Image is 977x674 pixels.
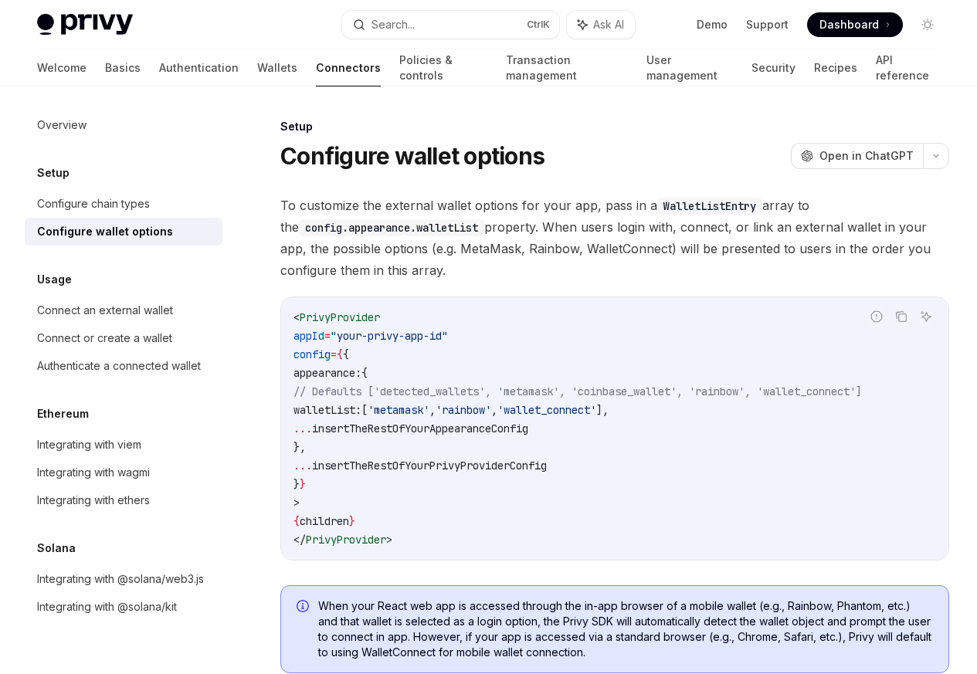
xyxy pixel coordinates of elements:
button: Open in ChatGPT [791,143,923,169]
span: Open in ChatGPT [819,148,914,164]
a: User management [646,49,733,86]
button: Ask AI [567,11,635,39]
a: Basics [105,49,141,86]
a: Connect or create a wallet [25,324,222,352]
h1: Configure wallet options [280,142,544,170]
span: , [491,403,497,417]
a: Configure chain types [25,190,222,218]
code: WalletListEntry [657,198,762,215]
span: [ [361,403,368,417]
a: Connectors [316,49,381,86]
a: Transaction management [506,49,628,86]
a: Dashboard [807,12,903,37]
span: 'rainbow' [436,403,491,417]
a: Integrating with @solana/kit [25,593,222,621]
span: > [293,496,300,510]
a: Policies & controls [399,49,487,86]
a: Integrating with ethers [25,486,222,514]
span: 'metamask' [368,403,429,417]
span: Ask AI [593,17,624,32]
span: appId [293,329,324,343]
span: "your-privy-app-id" [331,329,448,343]
span: } [349,514,355,528]
h5: Setup [37,164,70,182]
a: Integrating with @solana/web3.js [25,565,222,593]
div: Integrating with wagmi [37,463,150,482]
div: Integrating with viem [37,435,141,454]
div: Configure chain types [37,195,150,213]
span: 'wallet_connect' [497,403,596,417]
div: Configure wallet options [37,222,173,241]
span: walletList: [293,403,361,417]
div: Connect or create a wallet [37,329,172,347]
span: = [331,347,337,361]
span: ... [293,459,312,472]
a: Integrating with viem [25,431,222,459]
span: { [293,514,300,528]
svg: Info [297,600,312,615]
span: } [300,477,306,491]
span: When your React web app is accessed through the in-app browser of a mobile wallet (e.g., Rainbow,... [318,598,933,660]
span: PrivyProvider [306,533,386,547]
span: }, [293,440,306,454]
span: Ctrl K [527,19,550,31]
span: insertTheRestOfYourAppearanceConfig [312,422,528,435]
button: Report incorrect code [867,307,887,327]
button: Ask AI [916,307,936,327]
a: Integrating with wagmi [25,459,222,486]
a: Support [746,17,789,32]
div: Authenticate a connected wallet [37,357,201,375]
span: // Defaults ['detected_wallets', 'metamask', 'coinbase_wallet', 'rainbow', 'wallet_connect'] [293,384,862,398]
span: </ [293,533,306,547]
span: appearance: [293,366,361,380]
div: Connect an external wallet [37,301,173,320]
code: config.appearance.walletList [299,219,484,236]
span: Dashboard [819,17,879,32]
img: light logo [37,14,133,36]
button: Toggle dark mode [915,12,940,37]
span: { [361,366,368,380]
div: Search... [371,15,415,34]
a: Recipes [814,49,857,86]
div: Overview [37,116,87,134]
a: Security [751,49,796,86]
div: Integrating with ethers [37,491,150,510]
span: insertTheRestOfYourPrivyProviderConfig [312,459,547,472]
div: Integrating with @solana/web3.js [37,570,204,588]
span: > [386,533,392,547]
h5: Solana [37,539,76,557]
a: Authentication [159,49,239,86]
span: < [293,310,300,324]
button: Copy the contents from the code block [891,307,911,327]
span: } [293,477,300,491]
a: Demo [697,17,728,32]
span: { [343,347,349,361]
span: children [300,514,349,528]
span: , [429,403,436,417]
span: config [293,347,331,361]
span: PrivyProvider [300,310,380,324]
span: To customize the external wallet options for your app, pass in a array to the property. When user... [280,195,949,281]
span: ], [596,403,609,417]
span: = [324,329,331,343]
a: API reference [876,49,940,86]
h5: Usage [37,270,72,289]
a: Overview [25,111,222,139]
div: Integrating with @solana/kit [37,598,177,616]
h5: Ethereum [37,405,89,423]
div: Setup [280,119,949,134]
a: Welcome [37,49,87,86]
span: { [337,347,343,361]
a: Wallets [257,49,297,86]
span: ... [293,422,312,435]
a: Connect an external wallet [25,296,222,324]
button: Search...CtrlK [342,11,559,39]
a: Authenticate a connected wallet [25,352,222,380]
a: Configure wallet options [25,218,222,246]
